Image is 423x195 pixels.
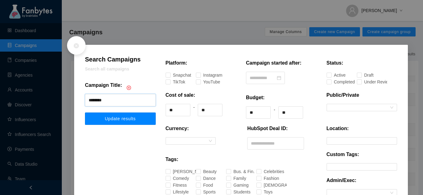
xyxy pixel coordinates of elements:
div: Gaming [234,182,239,189]
div: [DEMOGRAPHIC_DATA] [264,182,280,189]
span: Update results [105,116,136,121]
div: Dance [203,175,207,182]
p: Campaign Title: [85,82,122,89]
p: Currency: [166,125,189,132]
p: Custom Tags: [327,151,359,158]
button: Update results [85,112,156,125]
div: - [193,104,195,116]
div: Under Review [364,78,373,85]
div: Food [203,182,207,189]
p: HubSpot Deal ID: [247,125,288,132]
div: [PERSON_NAME] [173,168,185,175]
p: Platform: [166,59,187,67]
div: Celebrities [264,168,271,175]
div: Completed [334,78,341,85]
p: Budget: [246,94,264,101]
p: Admin/Exec: [327,177,357,184]
p: Tags: [166,156,178,163]
p: Public/Private [327,91,359,99]
p: Cost of sale: [166,91,195,99]
p: Campaign started after: [246,59,302,67]
div: Snapchat [173,72,179,78]
div: Bus. & Fin. [234,168,241,175]
div: YouTube [203,78,209,85]
div: Instagram [203,72,210,78]
div: Beauty [203,168,208,175]
p: Status: [327,59,343,67]
div: Active [334,72,338,78]
p: Location: [327,125,349,132]
div: TikTok [173,78,177,85]
span: close-circle [127,86,131,90]
div: Fitness [173,182,178,189]
div: - [274,106,275,119]
div: Family [234,175,238,182]
p: Search all campaigns [85,66,156,72]
div: Comedy [173,175,178,182]
div: Draft [364,72,367,78]
div: Fashion [264,175,269,182]
span: close-circle [73,43,79,49]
